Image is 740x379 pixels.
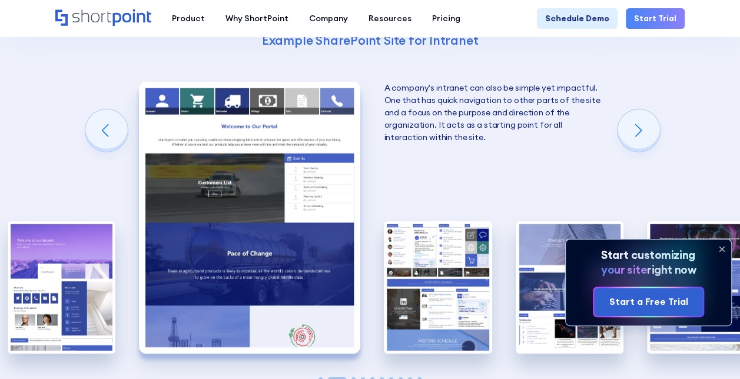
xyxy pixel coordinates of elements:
div: 4 / 10 [516,221,623,354]
a: Schedule Demo [537,8,618,29]
h4: Example SharePoint Site for Intranet [138,32,602,48]
a: Start Trial [626,8,685,29]
img: Best SharePoint Intranet [139,82,360,354]
div: 2 / 10 [139,82,360,354]
div: Pricing [432,12,460,25]
a: Company [299,8,359,29]
p: A company's intranet can also be simple yet impactful. One that has quick navigation to other par... [384,82,605,144]
a: Home [55,9,151,27]
a: Start a Free Trial [594,288,702,317]
div: Product [172,12,205,25]
img: Best SharePoint Intranet Example Department [516,221,623,354]
img: Best SharePoint Intranet Example [8,221,115,354]
a: Why ShortPoint [215,8,299,29]
div: 3 / 10 [384,221,492,354]
a: Resources [359,8,422,29]
iframe: Chat Widget [528,242,740,379]
a: Product [162,8,215,29]
div: Start a Free Trial [609,295,688,309]
div: Company [309,12,348,25]
div: 1 / 10 [8,221,115,354]
div: Next slide [618,109,660,152]
a: Pricing [422,8,471,29]
div: Previous slide [85,109,128,152]
div: Why ShortPoint [225,12,288,25]
img: Intranet Page Example Social [384,221,492,354]
div: Resources [369,12,412,25]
